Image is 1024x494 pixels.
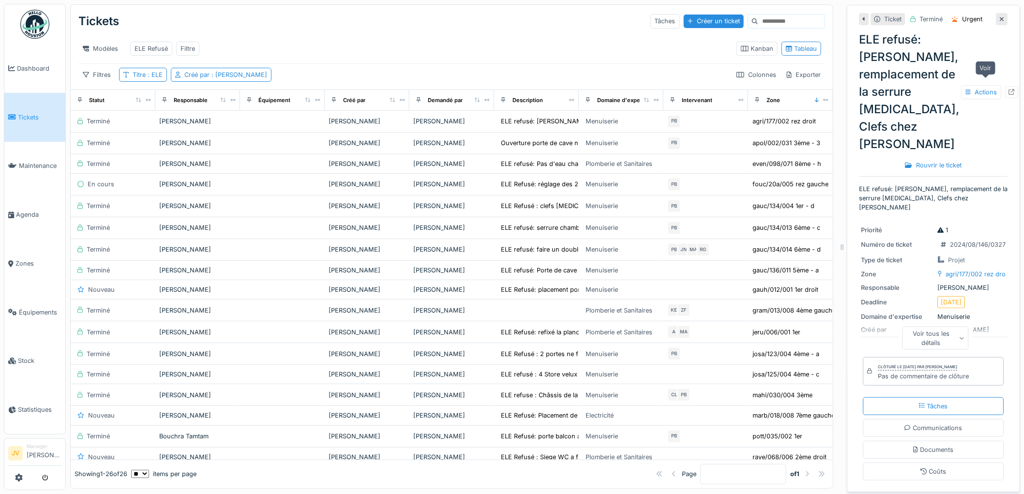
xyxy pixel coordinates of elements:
a: JV Manager[PERSON_NAME] [8,443,61,466]
div: [PERSON_NAME] [413,452,490,462]
div: [PERSON_NAME] [159,117,236,126]
div: [PERSON_NAME] [159,245,236,254]
div: PB [667,199,681,213]
div: [PERSON_NAME] [413,266,490,275]
div: Numéro de ticket [861,240,934,249]
span: : [PERSON_NAME] [210,71,267,78]
div: marb/018/008 7ème gauche [753,411,835,420]
span: Maintenance [19,161,61,170]
div: gauc/134/014 6ème - d [753,245,821,254]
div: PB [667,115,681,128]
div: [PERSON_NAME] [329,390,406,400]
div: [PERSON_NAME] [413,201,490,210]
div: ELE Refusé : Siege WC a fixe, les clefs sont au... [501,452,645,462]
div: PB [667,221,681,235]
span: Équipements [19,308,61,317]
div: Terminé [87,328,110,337]
div: agri/177/002 rez droit [946,269,1009,279]
div: Colonnes [732,68,781,82]
div: Type de ticket [861,255,934,265]
li: [PERSON_NAME] [27,443,61,464]
div: Communications [905,423,963,433]
a: Stock [4,337,65,386]
div: Plomberie et Sanitaires [586,159,652,168]
div: Terminé [87,117,110,126]
div: Équipement [258,96,290,105]
div: Terminé [87,390,110,400]
div: [PERSON_NAME] [329,201,406,210]
div: Intervenant [682,96,712,105]
div: ELE Refusé: porte balcon a régler, limer le cyl... [501,432,640,441]
div: [PERSON_NAME] [159,390,236,400]
div: [PERSON_NAME] [329,180,406,189]
div: Pas de commentaire de clôture [878,372,969,381]
div: Priorité [861,225,934,235]
div: Tickets [78,9,119,34]
div: PB [667,243,681,256]
div: RG [696,243,710,256]
div: 2024/08/146/03271 [950,240,1009,249]
div: Kanban [741,44,773,53]
span: Dashboard [17,64,61,73]
div: [PERSON_NAME] [413,349,490,359]
div: Actions [962,85,1002,99]
div: Menuiserie [586,349,618,359]
div: Terminé [87,266,110,275]
p: ELE refusé: [PERSON_NAME], remplacement de la serrure [MEDICAL_DATA], Clefs chez [PERSON_NAME] [859,184,1008,212]
div: Terminé [87,223,110,232]
div: josa/123/004 4ème - a [753,349,819,359]
div: [PERSON_NAME] [159,201,236,210]
div: Deadline [861,298,934,307]
div: Zone [767,96,780,105]
div: Terminé [87,349,110,359]
div: [PERSON_NAME] [159,328,236,337]
span: Tickets [18,113,61,122]
div: Titre [133,70,163,79]
div: [PERSON_NAME] [329,452,406,462]
div: agri/177/002 rez droit [753,117,816,126]
div: [PERSON_NAME] [329,411,406,420]
div: MA [687,243,700,256]
div: [PERSON_NAME] [413,285,490,294]
a: Maintenance [4,142,65,191]
div: Terminé [87,432,110,441]
div: Exporter [783,68,825,82]
div: [PERSON_NAME] [329,117,406,126]
div: Domaine d'expertise [861,312,934,321]
a: Statistiques [4,385,65,434]
div: Tâches [919,402,949,411]
div: jeru/006/001 1er [753,328,800,337]
div: Terminé [87,370,110,379]
div: Terminé [87,138,110,148]
span: Agenda [16,210,61,219]
div: JN [677,243,691,256]
div: Coûts [921,467,947,476]
div: [PERSON_NAME] [329,432,406,441]
div: MA [677,325,691,339]
div: fouc/20a/005 rez gauche [753,180,828,189]
div: ELE Refusé: refixé la planche WC, barre de douc... [501,328,650,337]
div: Terminé [87,159,110,168]
div: ELE Refusé: Placement de un détecteur incendie ... [501,411,651,420]
div: [PERSON_NAME] [413,180,490,189]
div: Créé par [343,96,365,105]
div: [PERSON_NAME] [413,117,490,126]
div: [PERSON_NAME] [329,285,406,294]
div: raye/068/006 2ème droit [753,452,827,462]
div: [PERSON_NAME] [329,223,406,232]
div: Créé par [184,70,267,79]
div: Menuiserie [586,201,618,210]
div: En cours [88,180,114,189]
div: ZF [677,303,691,317]
div: Filtres [78,68,115,82]
strong: of 1 [790,469,799,479]
div: Créer un ticket [684,15,744,28]
div: Menuiserie [586,223,618,232]
div: [PERSON_NAME] [413,159,490,168]
div: ELE refusé: [PERSON_NAME], remplacement de la serrure [MEDICAL_DATA], Clefs chez [PERSON_NAME] [859,31,1008,153]
div: josa/125/004 4ème - c [753,370,819,379]
div: [PERSON_NAME] [329,138,406,148]
div: even/098/071 8ème - h [753,159,821,168]
div: Manager [27,443,61,450]
div: [PERSON_NAME] [413,328,490,337]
